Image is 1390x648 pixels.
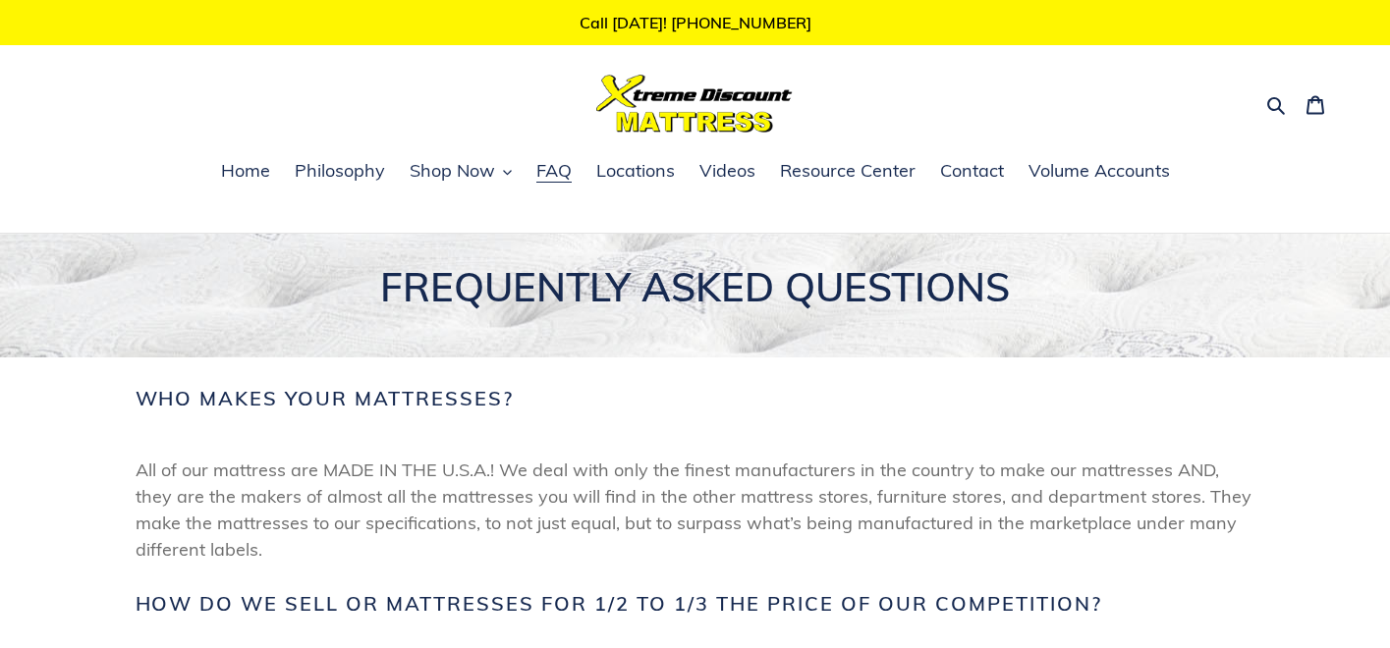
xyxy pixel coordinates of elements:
span: Videos [699,159,755,183]
span: Philosophy [295,159,385,183]
span: Home [221,159,270,183]
a: Contact [930,157,1014,187]
a: Resource Center [770,157,925,187]
span: How do we sell or mattresses for 1/2 to 1/3 the price of our competition? [136,592,1103,616]
a: Videos [690,157,765,187]
button: Shop Now [400,157,522,187]
a: Volume Accounts [1019,157,1180,187]
span: FAQ [536,159,572,183]
span: Contact [940,159,1004,183]
span: All of our mattress are MADE IN THE U.S.A.! We deal with only the finest manufacturers in the cou... [136,457,1255,563]
span: Shop Now [410,159,495,183]
a: Locations [586,157,685,187]
a: Philosophy [285,157,395,187]
span: Who makes your mattresses? [136,387,515,410]
span: FREQUENTLY ASKED QUESTIONS [380,263,1010,310]
span: Resource Center [780,159,916,183]
span: Locations [596,159,675,183]
a: FAQ [527,157,582,187]
span: Volume Accounts [1029,159,1170,183]
img: Xtreme Discount Mattress [596,75,793,133]
a: Home [211,157,280,187]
